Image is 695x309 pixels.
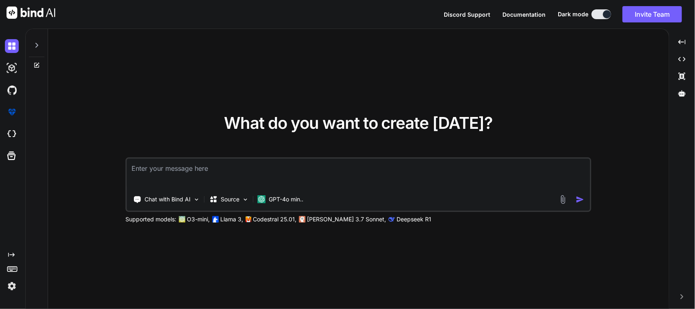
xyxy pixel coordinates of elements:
[221,215,243,223] p: Llama 3,
[444,11,490,18] span: Discord Support
[258,195,266,203] img: GPT-4o mini
[558,195,568,204] img: attachment
[5,279,19,293] img: settings
[187,215,210,223] p: O3-mini,
[558,10,588,18] span: Dark mode
[221,195,240,203] p: Source
[213,216,219,223] img: Llama2
[502,10,546,19] button: Documentation
[269,195,304,203] p: GPT-4o min..
[5,105,19,119] img: premium
[126,215,177,223] p: Supported models:
[502,11,546,18] span: Documentation
[253,215,297,223] p: Codestral 25.01,
[623,6,682,22] button: Invite Team
[5,83,19,97] img: githubDark
[179,216,186,223] img: GPT-4
[307,215,386,223] p: [PERSON_NAME] 3.7 Sonnet,
[389,216,395,223] img: claude
[5,39,19,53] img: darkChat
[224,113,493,133] span: What do you want to create [DATE]?
[145,195,191,203] p: Chat with Bind AI
[444,10,490,19] button: Discord Support
[576,195,584,204] img: icon
[7,7,55,19] img: Bind AI
[242,196,249,203] img: Pick Models
[299,216,306,223] img: claude
[193,196,200,203] img: Pick Tools
[5,127,19,141] img: cloudideIcon
[397,215,432,223] p: Deepseek R1
[246,216,252,222] img: Mistral-AI
[5,61,19,75] img: darkAi-studio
